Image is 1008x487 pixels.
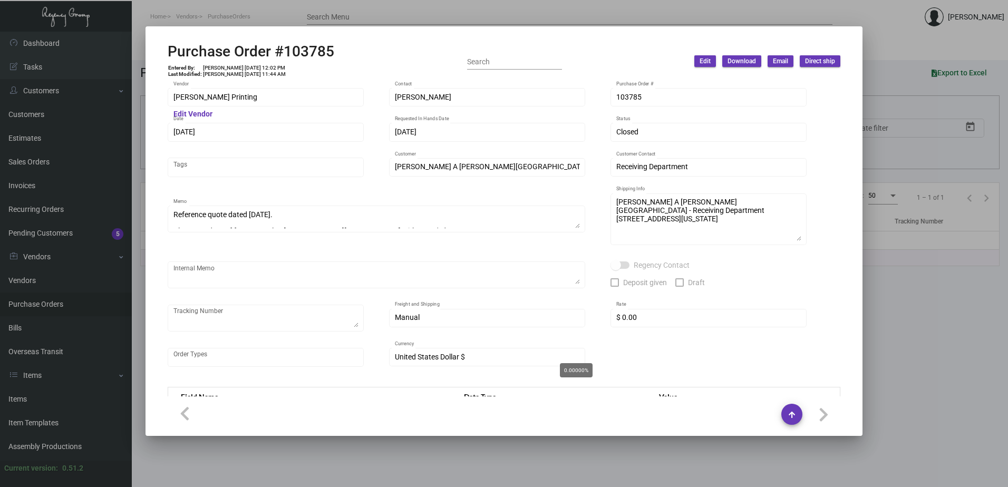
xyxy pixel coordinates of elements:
[694,55,716,67] button: Edit
[62,463,83,474] div: 0.51.2
[202,65,286,71] td: [PERSON_NAME] [DATE] 12:02 PM
[4,463,58,474] div: Current version:
[395,313,420,322] span: Manual
[168,43,334,61] h2: Purchase Order #103785
[168,387,454,406] th: Field Name
[773,57,788,66] span: Email
[623,276,667,289] span: Deposit given
[700,57,711,66] span: Edit
[168,65,202,71] td: Entered By:
[168,71,202,77] td: Last Modified:
[616,128,638,136] span: Closed
[648,387,840,406] th: Value
[805,57,835,66] span: Direct ship
[722,55,761,67] button: Download
[728,57,756,66] span: Download
[202,71,286,77] td: [PERSON_NAME] [DATE] 11:44 AM
[453,387,648,406] th: Data Type
[173,110,212,119] mat-hint: Edit Vendor
[560,363,593,377] div: 0.00000%
[800,55,840,67] button: Direct ship
[688,276,705,289] span: Draft
[634,259,690,271] span: Regency Contact
[768,55,793,67] button: Email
